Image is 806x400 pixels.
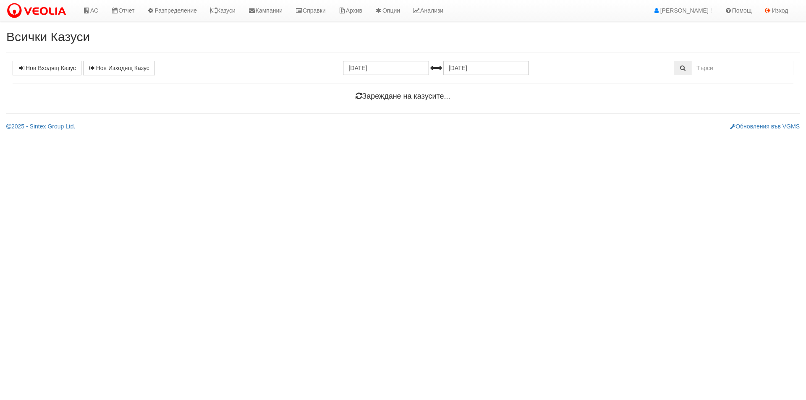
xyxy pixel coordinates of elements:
[691,61,793,75] input: Търсене по Идентификатор, Бл/Вх/Ап, Тип, Описание, Моб. Номер, Имейл, Файл, Коментар,
[730,123,800,130] a: Обновления във VGMS
[6,30,800,44] h2: Всички Казуси
[6,2,70,20] img: VeoliaLogo.png
[13,92,793,101] h4: Зареждане на казусите...
[6,123,76,130] a: 2025 - Sintex Group Ltd.
[13,61,81,75] a: Нов Входящ Казус
[83,61,155,75] a: Нов Изходящ Казус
